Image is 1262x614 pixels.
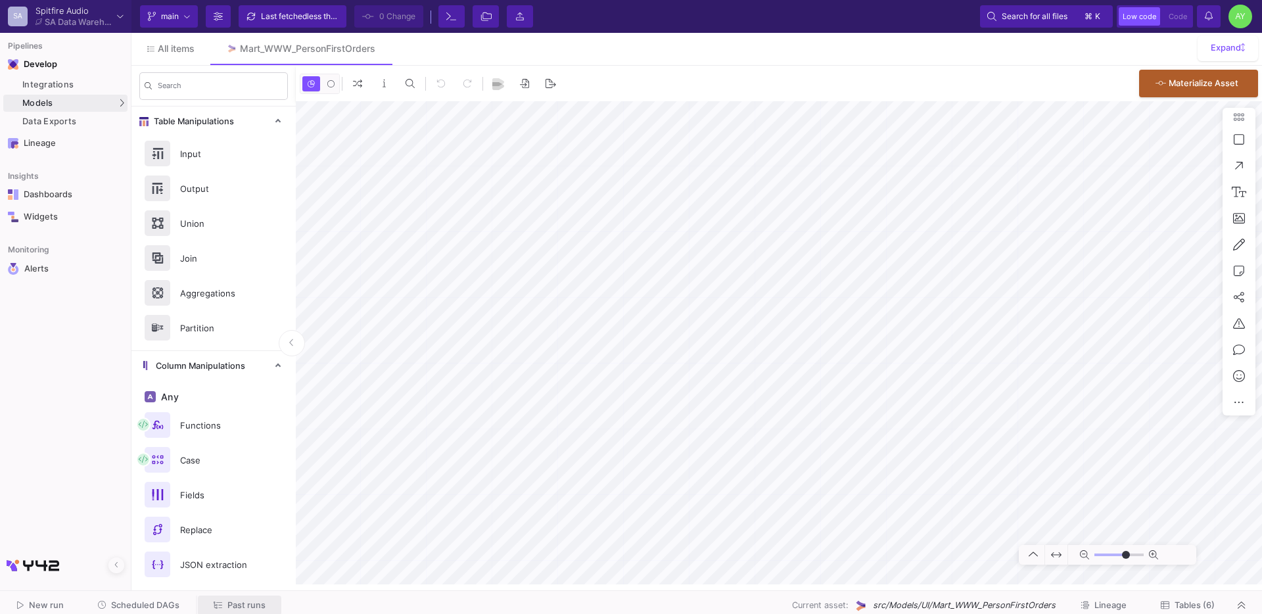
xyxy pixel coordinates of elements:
span: New run [29,600,64,610]
button: Input [131,136,296,171]
button: ⌘k [1081,9,1106,24]
img: UI Model [854,599,868,613]
button: Search for all files⌘k [980,5,1113,28]
span: main [161,7,179,26]
button: Join [131,241,296,275]
img: Navigation icon [8,59,18,70]
span: Models [22,98,53,108]
span: k [1095,9,1100,24]
div: Input [172,144,263,164]
div: Integrations [22,80,124,90]
div: Partition [172,318,263,338]
button: Output [131,171,296,206]
span: Past runs [227,600,266,610]
button: Union [131,206,296,241]
button: Fields [131,477,296,512]
button: Case [131,442,296,477]
a: Integrations [3,76,128,93]
a: Navigation iconDashboards [3,184,128,205]
mat-expansion-panel-header: Column Manipulations [131,351,296,381]
div: Fields [172,485,263,505]
span: Current asset: [792,599,849,611]
button: Partition [131,310,296,345]
span: Any [158,392,179,402]
div: Output [172,179,263,199]
div: SA [8,7,28,26]
span: less than a minute ago [307,11,389,21]
div: Data Exports [22,116,124,127]
div: Aggregations [172,283,263,303]
img: Navigation icon [8,212,18,222]
mat-expansion-panel-header: Table Manipulations [131,106,296,136]
div: Union [172,214,263,233]
button: Last fetchedless than a minute ago [239,5,346,28]
a: Data Exports [3,113,128,130]
span: src/Models/UI/Mart_WWW_PersonFirstOrders [873,599,1056,611]
div: Case [172,450,263,470]
span: Code [1169,12,1187,21]
div: Last fetched [261,7,340,26]
button: Functions [131,408,296,442]
img: Tab icon [226,43,237,55]
a: Navigation iconLineage [3,133,128,154]
div: Lineage [24,138,109,149]
span: Scheduled DAGs [111,600,179,610]
div: Alerts [24,263,110,275]
button: main [140,5,198,28]
input: Search [158,83,283,93]
button: Code [1165,7,1191,26]
span: Table Manipulations [149,116,234,127]
img: Navigation icon [8,138,18,149]
img: Navigation icon [8,263,19,275]
span: All items [158,43,195,54]
span: Search for all files [1002,7,1067,26]
button: AY [1225,5,1252,28]
div: AY [1228,5,1252,28]
button: JSON extraction [131,547,296,582]
div: Widgets [24,212,109,222]
span: ⌘ [1085,9,1092,24]
div: SA Data Warehouse [45,18,112,26]
button: Aggregations [131,275,296,310]
div: Dashboards [24,189,109,200]
div: Join [172,248,263,268]
img: Navigation icon [8,189,18,200]
span: Lineage [1094,600,1127,610]
div: Develop [24,59,43,70]
button: Replace [131,512,296,547]
span: Low code [1123,12,1156,21]
span: Materialize Asset [1169,78,1238,88]
mat-expansion-panel-header: Navigation iconDevelop [3,54,128,75]
a: Navigation iconAlerts [3,258,128,280]
div: JSON extraction [172,555,263,575]
button: Low code [1119,7,1160,26]
button: Materialize Asset [1139,70,1258,97]
div: Table Manipulations [131,136,296,350]
a: Navigation iconWidgets [3,206,128,227]
span: Column Manipulations [151,361,245,371]
span: Tables (6) [1175,600,1215,610]
div: Functions [172,415,263,435]
div: Replace [172,520,263,540]
div: Mart_WWW_PersonFirstOrders [240,43,375,54]
div: Spitfire Audio [35,7,112,15]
